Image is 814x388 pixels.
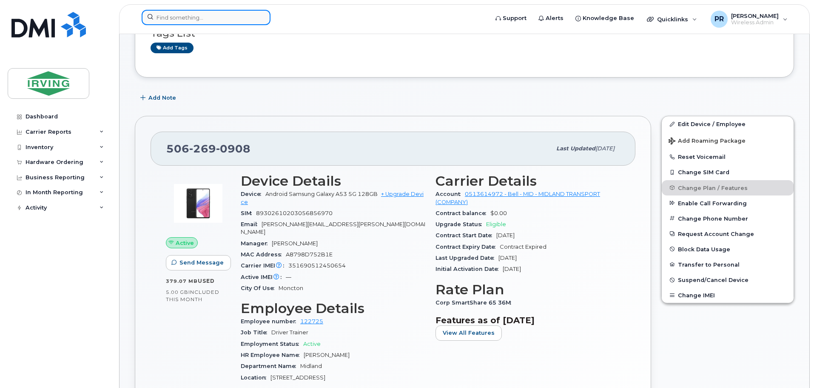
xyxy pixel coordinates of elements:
button: Change IMEI [662,287,794,303]
span: Department Name [241,363,300,369]
a: Edit Device / Employee [662,116,794,132]
a: 122725 [300,318,323,325]
span: Upgrade Status [435,221,486,227]
span: Android Samsung Galaxy A53 5G 128GB [265,191,378,197]
div: Poirier, Robert [705,11,794,28]
span: [DATE] [503,266,521,272]
span: Eligible [486,221,506,227]
span: Location [241,374,270,381]
span: Add Note [148,94,176,102]
span: [PERSON_NAME] [304,352,350,358]
span: 89302610203056856970 [256,210,333,216]
span: — [286,274,291,280]
span: Active IMEI [241,274,286,280]
span: [PERSON_NAME] [731,12,779,19]
span: HR Employee Name [241,352,304,358]
button: View All Features [435,325,502,341]
span: Send Message [179,259,224,267]
button: Reset Voicemail [662,149,794,164]
a: Support [490,10,532,27]
button: Add Note [135,90,183,106]
a: Add tags [151,43,194,53]
span: used [198,278,215,284]
span: [DATE] [595,145,615,152]
button: Suspend/Cancel Device [662,272,794,287]
span: 269 [189,142,216,155]
button: Transfer to Personal [662,257,794,272]
span: A8798D752B1E [286,251,333,258]
span: Contract Expired [500,244,546,250]
span: Corp SmartShare 65 36M [435,299,515,306]
span: City Of Use [241,285,279,291]
span: Enable Call Forwarding [678,200,747,206]
span: Contract Start Date [435,232,496,239]
span: 379.07 MB [166,278,198,284]
span: [DATE] [496,232,515,239]
span: Add Roaming Package [669,138,746,146]
span: Contract Expiry Date [435,244,500,250]
span: Last updated [556,145,595,152]
span: Moncton [279,285,303,291]
input: Find something... [142,10,270,25]
span: Wireless Admin [731,19,779,26]
button: Add Roaming Package [662,132,794,149]
span: Quicklinks [657,16,688,23]
span: 351690512450654 [288,262,346,269]
span: View All Features [443,329,495,337]
h3: Employee Details [241,301,425,316]
h3: Features as of [DATE] [435,315,620,325]
span: 0908 [216,142,250,155]
a: Knowledge Base [569,10,640,27]
span: Alerts [546,14,564,23]
span: [DATE] [498,255,517,261]
span: Knowledge Base [583,14,634,23]
span: Employment Status [241,341,303,347]
span: 506 [166,142,250,155]
span: Job Title [241,329,271,336]
span: Contract balance [435,210,490,216]
button: Send Message [166,255,231,270]
span: Employee number [241,318,300,325]
span: Email [241,221,262,227]
span: Active [176,239,194,247]
img: image20231002-3703462-kjv75p.jpeg [173,178,224,229]
a: Alerts [532,10,569,27]
a: 0513614972 - Bell - MID - MIDLAND TRANSPORT (COMPANY) [435,191,600,205]
h3: Carrier Details [435,173,620,189]
span: PR [714,14,724,24]
h3: Tags List [151,28,778,39]
span: included this month [166,289,219,303]
span: 5.00 GB [166,289,188,295]
span: SIM [241,210,256,216]
span: [PERSON_NAME] [272,240,318,247]
span: Last Upgraded Date [435,255,498,261]
button: Enable Call Forwarding [662,195,794,211]
button: Change Plan / Features [662,180,794,195]
button: Change SIM Card [662,164,794,180]
span: Carrier IMEI [241,262,288,269]
h3: Rate Plan [435,282,620,297]
span: Midland [300,363,322,369]
button: Block Data Usage [662,241,794,257]
span: Initial Activation Date [435,266,503,272]
span: $0.00 [490,210,507,216]
span: Support [503,14,527,23]
span: Active [303,341,321,347]
span: Manager [241,240,272,247]
span: Account [435,191,465,197]
span: MAC Address [241,251,286,258]
span: Driver Trainer [271,329,308,336]
a: + Upgrade Device [241,191,424,205]
button: Change Phone Number [662,211,794,226]
span: [PERSON_NAME][EMAIL_ADDRESS][PERSON_NAME][DOMAIN_NAME] [241,221,425,235]
div: Quicklinks [641,11,703,28]
span: Device [241,191,265,197]
span: [STREET_ADDRESS] [270,374,325,381]
button: Request Account Change [662,226,794,241]
span: Change Plan / Features [678,184,748,191]
h3: Device Details [241,173,425,189]
span: Suspend/Cancel Device [678,277,749,283]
